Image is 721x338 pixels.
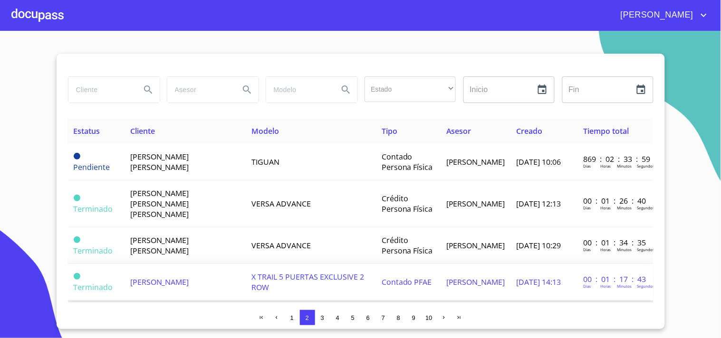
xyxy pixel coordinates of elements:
p: Horas [600,205,611,210]
span: Terminado [74,195,80,201]
span: [PERSON_NAME] [446,277,505,287]
span: [DATE] 10:06 [517,157,561,167]
input: search [68,77,133,103]
span: Tiempo total [583,126,629,136]
span: [PERSON_NAME] [446,198,505,209]
span: TIGUAN [251,157,279,167]
span: Estatus [74,126,100,136]
button: 3 [315,310,330,325]
p: Horas [600,283,611,289]
button: Search [137,78,160,101]
p: Dias [583,247,591,252]
div: ​ [365,76,456,102]
span: Pendiente [74,153,80,160]
p: 00 : 01 : 26 : 40 [583,196,647,206]
button: 8 [391,310,406,325]
p: Horas [600,163,611,169]
p: Horas [600,247,611,252]
p: 00 : 01 : 34 : 35 [583,237,647,248]
p: Segundos [637,283,654,289]
span: [PERSON_NAME] [130,277,189,287]
span: [DATE] 10:29 [517,240,561,251]
p: 869 : 02 : 33 : 59 [583,154,647,164]
span: Tipo [382,126,397,136]
span: 10 [425,314,432,321]
p: Segundos [637,205,654,210]
span: [PERSON_NAME] [446,157,505,167]
span: Contado PFAE [382,277,432,287]
span: 8 [397,314,400,321]
p: Minutos [617,205,632,210]
span: [PERSON_NAME] [PERSON_NAME] [130,151,189,172]
button: 6 [361,310,376,325]
button: account of current user [614,8,710,23]
input: search [167,77,232,103]
p: Dias [583,163,591,169]
span: X TRAIL 5 PUERTAS EXCLUSIVE 2 ROW [251,272,364,292]
span: 3 [321,314,324,321]
span: Contado Persona Física [382,151,433,172]
button: Search [335,78,357,101]
p: Dias [583,205,591,210]
button: 7 [376,310,391,325]
span: [PERSON_NAME] [PERSON_NAME] [PERSON_NAME] [130,188,189,219]
span: [PERSON_NAME] [446,240,505,251]
span: Terminado [74,273,80,280]
p: Minutos [617,283,632,289]
span: 9 [412,314,415,321]
span: 2 [306,314,309,321]
span: Crédito Persona Física [382,193,433,214]
span: VERSA ADVANCE [251,198,311,209]
button: 2 [300,310,315,325]
span: Creado [517,126,543,136]
span: Asesor [446,126,471,136]
span: Terminado [74,204,113,214]
p: Segundos [637,247,654,252]
button: 10 [422,310,437,325]
button: Search [236,78,259,101]
span: 5 [351,314,355,321]
span: 4 [336,314,339,321]
button: 4 [330,310,346,325]
button: 1 [285,310,300,325]
span: 1 [290,314,294,321]
span: [PERSON_NAME] [614,8,698,23]
span: Crédito Persona Física [382,235,433,256]
span: Terminado [74,245,113,256]
p: 00 : 01 : 17 : 43 [583,274,647,284]
span: [DATE] 14:13 [517,277,561,287]
p: Dias [583,283,591,289]
p: Segundos [637,163,654,169]
span: Pendiente [74,162,110,172]
span: Terminado [74,282,113,292]
span: [DATE] 12:13 [517,198,561,209]
span: VERSA ADVANCE [251,240,311,251]
button: 9 [406,310,422,325]
span: [PERSON_NAME] [PERSON_NAME] [130,235,189,256]
span: 6 [366,314,370,321]
span: Cliente [130,126,155,136]
span: Modelo [251,126,279,136]
span: Terminado [74,236,80,243]
p: Minutos [617,163,632,169]
span: 7 [382,314,385,321]
button: 5 [346,310,361,325]
p: Minutos [617,247,632,252]
input: search [266,77,331,103]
